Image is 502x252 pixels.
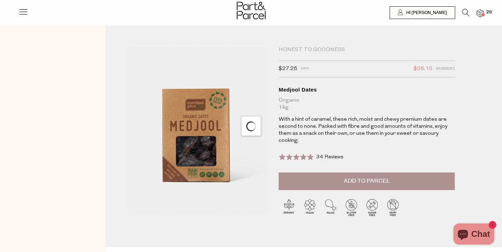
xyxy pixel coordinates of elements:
[279,86,455,93] div: Medjool Dates
[362,197,383,218] img: P_P-ICONS-Live_Bec_V11_Sugar_Free.svg
[299,197,320,218] img: P_P-ICONS-Live_Bec_V11_Vegan.svg
[390,6,455,19] a: Hi [PERSON_NAME]
[414,64,432,74] span: $25.10
[451,223,496,246] inbox-online-store-chat: Shopify online store chat
[279,172,455,190] button: Add to Parcel
[404,10,447,16] span: Hi [PERSON_NAME]
[320,197,341,218] img: P_P-ICONS-Live_Bec_V11_Paleo.svg
[477,10,484,17] a: 29
[279,97,455,111] div: Organic 1kg
[436,64,455,74] span: Members
[279,116,455,144] p: With a hint of caramel, these rich, moist and chewy premium dates are second to none. Packed with...
[279,197,299,218] img: P_P-ICONS-Live_Bec_V11_Organic.svg
[344,177,390,185] span: Add to Parcel
[279,46,455,53] div: Honest to Goodness
[341,197,362,218] img: P_P-ICONS-Live_Bec_V11_Gluten_Free.svg
[484,9,494,15] span: 29
[279,64,297,74] span: $27.25
[383,197,403,218] img: P_P-ICONS-Live_Bec_V11_Dairy_Free.svg
[127,46,268,213] img: Medjool Dates
[316,155,343,160] span: 34 Reviews
[237,2,266,19] img: Part&Parcel
[301,64,309,74] span: RRP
